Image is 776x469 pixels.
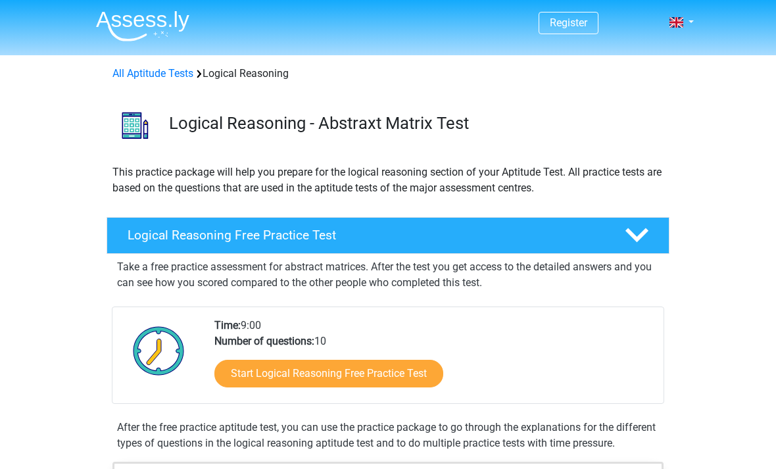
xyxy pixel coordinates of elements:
img: logical reasoning [107,97,163,153]
b: Number of questions: [214,335,314,347]
a: Register [550,16,587,29]
img: Assessly [96,11,189,41]
h4: Logical Reasoning Free Practice Test [128,228,604,243]
p: This practice package will help you prepare for the logical reasoning section of your Aptitude Te... [112,164,664,196]
b: Time: [214,319,241,332]
p: Take a free practice assessment for abstract matrices. After the test you get access to the detai... [117,259,659,291]
a: Logical Reasoning Free Practice Test [101,217,675,254]
a: Start Logical Reasoning Free Practice Test [214,360,443,387]
div: After the free practice aptitude test, you can use the practice package to go through the explana... [112,420,664,451]
h3: Logical Reasoning - Abstraxt Matrix Test [169,113,659,134]
a: All Aptitude Tests [112,67,193,80]
div: Logical Reasoning [107,66,669,82]
img: Clock [126,318,192,383]
div: 9:00 10 [205,318,663,403]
